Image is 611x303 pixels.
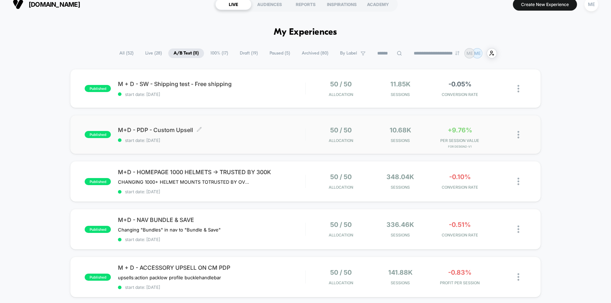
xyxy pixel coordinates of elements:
span: 50 / 50 [330,269,352,276]
span: start date: [DATE] [118,285,305,290]
span: Sessions [372,92,428,97]
span: M+D - NAV BUNDLE & SAVE [118,216,305,223]
span: Sessions [372,138,428,143]
span: 50 / 50 [330,173,352,181]
span: Changing "Bundles" in nav to "Bundle & Save" [118,227,221,233]
span: Sessions [372,280,428,285]
span: All ( 52 ) [114,48,139,58]
span: Paused ( 5 ) [264,48,295,58]
span: CONVERSION RATE [432,185,488,190]
span: By Label [340,51,357,56]
span: start date: [DATE] [118,237,305,242]
span: upsells:action packlow profile bucklehandlebar [118,275,221,280]
span: 10.68k [390,126,411,134]
span: published [85,178,111,185]
span: +9.76% [448,126,472,134]
span: 11.85k [390,80,411,88]
span: 50 / 50 [330,126,352,134]
span: start date: [DATE] [118,138,305,143]
span: for Design2-V1 [432,145,488,148]
p: ME [474,51,481,56]
span: published [85,226,111,233]
img: close [517,85,519,92]
span: published [85,274,111,281]
span: Sessions [372,185,428,190]
span: 50 / 50 [330,221,352,228]
span: -0.51% [449,221,471,228]
img: close [517,178,519,185]
span: Allocation [329,280,353,285]
span: CHANGING 1000+ HELMET MOUNTS TOTRUSTED BY OVER 300,000 RIDERS ON HOMEPAGE DESKTOP AND MOBILE [118,179,249,185]
span: [DOMAIN_NAME] [29,1,80,8]
span: 336.46k [386,221,414,228]
span: M + D - SW - Shipping test - Free shipping [118,80,305,87]
span: Archived ( 80 ) [296,48,334,58]
span: M+D - PDP - Custom Upsell [118,126,305,133]
span: Allocation [329,233,353,238]
span: PROFIT PER SESSION [432,280,488,285]
span: Allocation [329,138,353,143]
img: close [517,273,519,281]
span: 141.88k [388,269,413,276]
span: Sessions [372,233,428,238]
span: CONVERSION RATE [432,233,488,238]
span: start date: [DATE] [118,92,305,97]
span: 50 / 50 [330,80,352,88]
span: -0.83% [448,269,471,276]
h1: My Experiences [274,27,337,38]
span: 100% ( 17 ) [205,48,233,58]
span: M+D - HOMEPAGE 1000 HELMETS -> TRUSTED BY 300K [118,168,305,176]
span: Draft ( 19 ) [234,48,263,58]
span: Allocation [329,185,353,190]
img: close [517,131,519,138]
span: published [85,85,111,92]
span: CONVERSION RATE [432,92,488,97]
img: end [455,51,459,55]
span: published [85,131,111,138]
span: -0.05% [448,80,471,88]
span: start date: [DATE] [118,189,305,194]
span: PER SESSION VALUE [432,138,488,143]
span: Allocation [329,92,353,97]
img: close [517,225,519,233]
span: 348.04k [386,173,414,181]
span: -0.10% [449,173,471,181]
span: M + D - ACCESSORY UPSELL ON CM PDP [118,264,305,271]
span: A/B Test ( 11 ) [168,48,204,58]
p: ME [466,51,473,56]
span: Live ( 28 ) [140,48,167,58]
